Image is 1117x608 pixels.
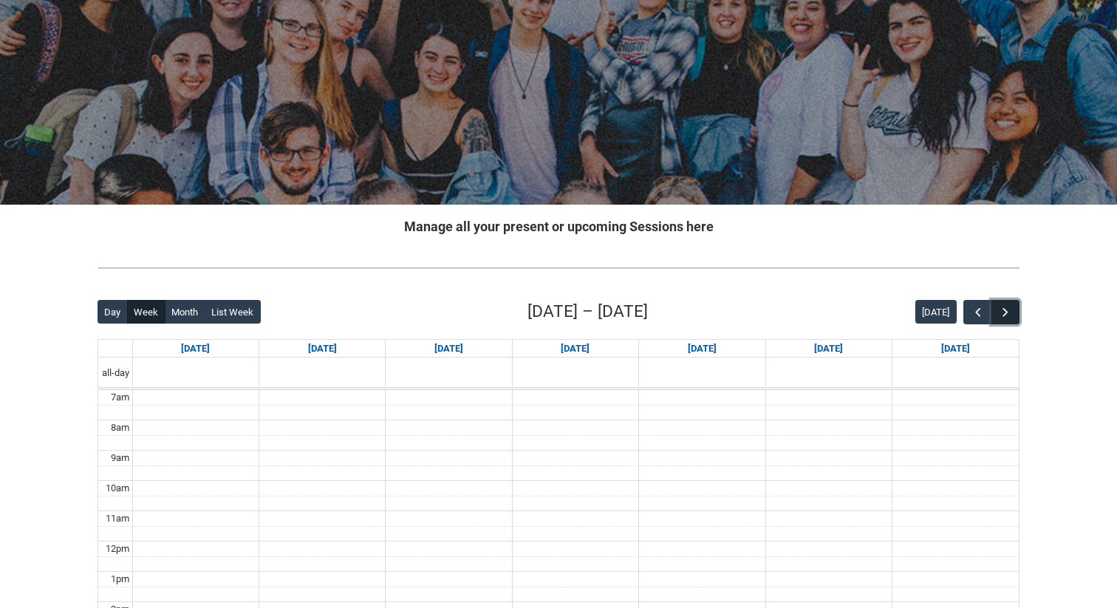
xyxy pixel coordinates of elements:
[103,481,132,496] div: 10am
[98,216,1019,236] h2: Manage all your present or upcoming Sessions here
[685,340,720,358] a: Go to August 28, 2025
[915,300,957,324] button: [DATE]
[305,340,340,358] a: Go to August 25, 2025
[108,451,132,465] div: 9am
[108,420,132,435] div: 8am
[98,300,128,324] button: Day
[103,542,132,556] div: 12pm
[205,300,261,324] button: List Week
[963,300,991,324] button: Previous Week
[98,260,1019,276] img: REDU_GREY_LINE
[165,300,205,324] button: Month
[991,300,1019,324] button: Next Week
[108,572,132,587] div: 1pm
[811,340,846,358] a: Go to August 29, 2025
[178,340,213,358] a: Go to August 24, 2025
[99,366,132,380] span: all-day
[127,300,165,324] button: Week
[431,340,466,358] a: Go to August 26, 2025
[527,299,648,324] h2: [DATE] – [DATE]
[103,511,132,526] div: 11am
[558,340,592,358] a: Go to August 27, 2025
[108,390,132,405] div: 7am
[938,340,973,358] a: Go to August 30, 2025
